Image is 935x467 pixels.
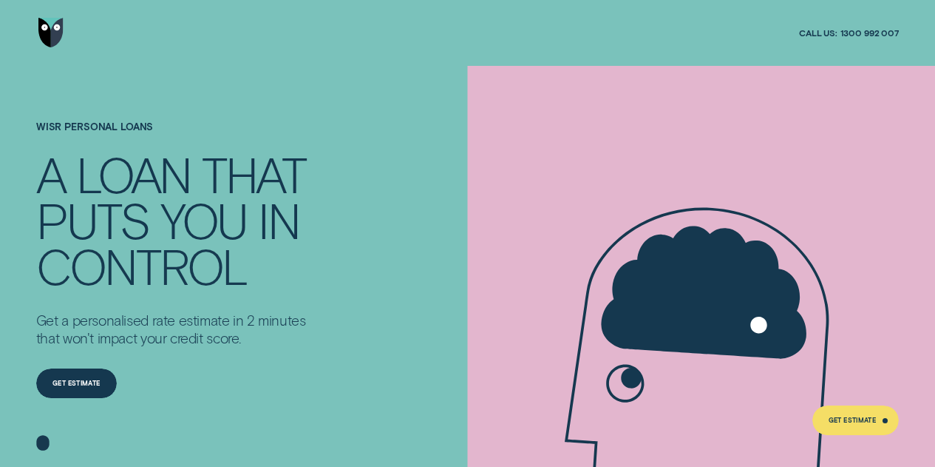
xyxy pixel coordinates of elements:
h1: Wisr Personal Loans [36,121,321,152]
div: IN [258,198,299,243]
a: Call us:1300 992 007 [799,27,899,39]
img: Wisr [38,18,63,47]
div: CONTROL [36,243,247,289]
span: Call us: [799,27,837,39]
div: YOU [160,198,247,243]
p: Get a personalised rate estimate in 2 minutes that won't impact your credit score. [36,312,321,347]
span: 1300 992 007 [840,27,900,39]
div: LOAN [76,151,191,197]
div: A [36,151,65,197]
a: Get Estimate [812,406,900,435]
div: THAT [202,151,305,197]
a: Get Estimate [36,369,117,398]
h4: A LOAN THAT PUTS YOU IN CONTROL [36,151,321,289]
div: PUTS [36,198,149,243]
